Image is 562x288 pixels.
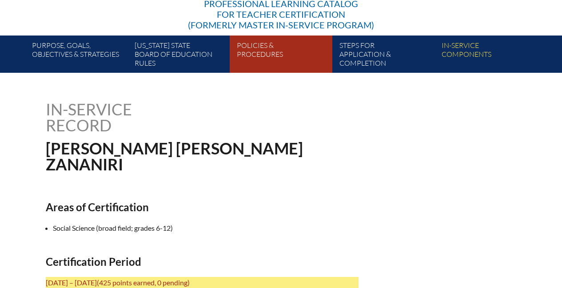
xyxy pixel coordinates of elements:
[233,39,335,73] a: Policies &Procedures
[46,101,225,133] h1: In-service record
[53,222,366,234] li: Social Science (broad field; grades 6-12)
[217,9,345,20] span: for Teacher Certification
[438,39,540,73] a: In-servicecomponents
[97,278,190,287] span: (425 points earned, 0 pending)
[28,39,131,73] a: Purpose, goals,objectives & strategies
[336,39,438,73] a: Steps forapplication & completion
[46,201,359,213] h2: Areas of Certification
[131,39,233,73] a: [US_STATE] StateBoard of Education rules
[46,140,338,172] h1: [PERSON_NAME] [PERSON_NAME] Zananiri
[46,255,359,268] h2: Certification Period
